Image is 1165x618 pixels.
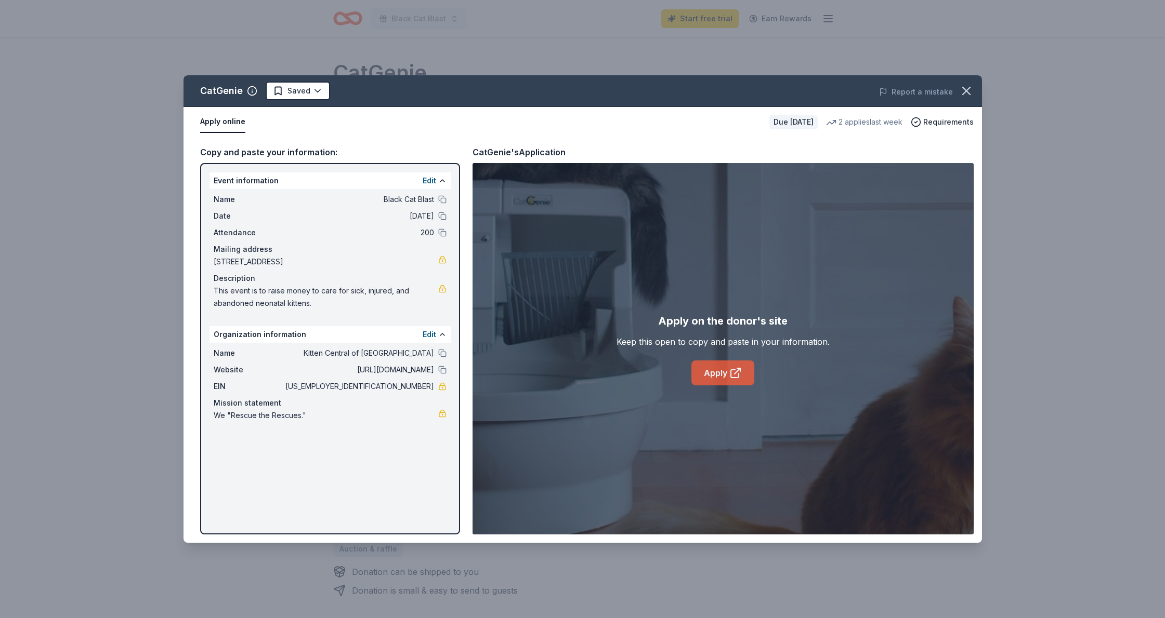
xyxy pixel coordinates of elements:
[266,82,330,100] button: Saved
[214,256,438,268] span: [STREET_ADDRESS]
[911,116,974,128] button: Requirements
[283,226,434,239] span: 200
[691,360,754,385] a: Apply
[214,347,283,359] span: Name
[214,380,283,393] span: EIN
[210,172,451,189] div: Event information
[423,328,436,341] button: Edit
[214,397,447,409] div: Mission statement
[214,243,447,256] div: Mailing address
[658,313,788,329] div: Apply on the donor's site
[200,111,245,133] button: Apply online
[473,145,566,159] div: CatGenie's Application
[214,409,438,422] span: We "Rescue the Rescues."
[214,193,283,206] span: Name
[617,335,830,348] div: Keep this open to copy and paste in your information.
[923,116,974,128] span: Requirements
[283,364,434,376] span: [URL][DOMAIN_NAME]
[214,210,283,222] span: Date
[283,347,434,359] span: Kitten Central of [GEOGRAPHIC_DATA]
[214,285,438,310] span: This event is to raise money to care for sick, injured, and abandoned neonatal kittens.
[283,380,434,393] span: [US_EMPLOYER_IDENTIFICATION_NUMBER]
[200,145,460,159] div: Copy and paste your information:
[200,83,243,99] div: CatGenie
[214,364,283,376] span: Website
[283,193,434,206] span: Black Cat Blast
[210,326,451,343] div: Organization information
[214,272,447,285] div: Description
[283,210,434,222] span: [DATE]
[214,226,283,239] span: Attendance
[423,174,436,187] button: Edit
[826,116,902,128] div: 2 applies last week
[879,86,953,98] button: Report a mistake
[769,115,818,129] div: Due [DATE]
[287,85,310,97] span: Saved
